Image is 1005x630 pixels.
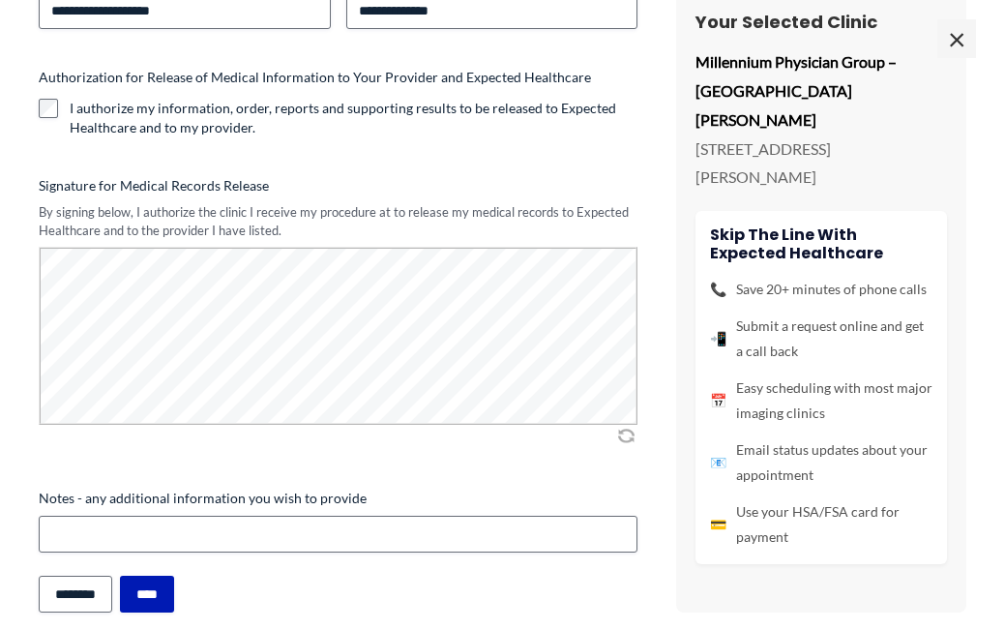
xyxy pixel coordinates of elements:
[710,512,726,537] span: 💳
[39,68,591,87] legend: Authorization for Release of Medical Information to Your Provider and Expected Healthcare
[695,135,947,192] p: [STREET_ADDRESS][PERSON_NAME]
[710,388,726,413] span: 📅
[710,437,932,488] li: Email status updates about your appointment
[710,450,726,475] span: 📧
[937,19,976,58] span: ×
[710,277,726,302] span: 📞
[710,277,932,302] li: Save 20+ minutes of phone calls
[710,499,932,550] li: Use your HSA/FSA card for payment
[710,375,932,426] li: Easy scheduling with most major imaging clinics
[70,99,637,137] label: I authorize my information, order, reports and supporting results to be released to Expected Heal...
[614,426,637,445] img: Clear Signature
[695,48,947,135] p: Millennium Physician Group – [GEOGRAPHIC_DATA][PERSON_NAME]
[39,176,637,195] label: Signature for Medical Records Release
[710,326,726,351] span: 📲
[695,11,947,33] h3: Your Selected Clinic
[39,203,637,239] div: By signing below, I authorize the clinic I receive my procedure at to release my medical records ...
[710,314,932,364] li: Submit a request online and get a call back
[39,489,637,508] label: Notes - any additional information you wish to provide
[710,225,932,262] h4: Skip the line with Expected Healthcare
